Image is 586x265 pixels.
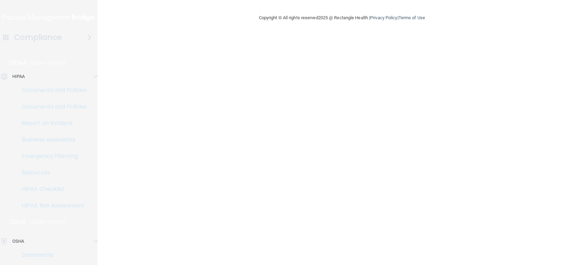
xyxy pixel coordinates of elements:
p: HIPAA Checklist [4,186,98,193]
div: Copyright © All rights reserved 2025 @ Rectangle Health | | [217,7,467,29]
p: Resources [4,169,98,176]
p: Business Associates [4,136,98,143]
h4: Compliance [14,33,62,42]
p: Documents and Policies [4,87,98,94]
p: HIPAA [9,59,27,67]
p: HIPAA [12,72,25,81]
p: Report an Incident [4,120,98,127]
img: PMB logo [2,11,95,24]
p: OSHA [9,218,26,226]
p: Documents and Policies [4,103,98,110]
a: Privacy Policy [370,15,397,20]
p: Documents [4,252,98,258]
p: Learn More! [30,218,66,226]
a: Terms of Use [399,15,425,20]
p: HIPAA Risk Assessment [4,202,98,209]
p: Learn More! [30,59,67,67]
p: Emergency Planning [4,153,98,160]
p: OSHA [12,237,24,245]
